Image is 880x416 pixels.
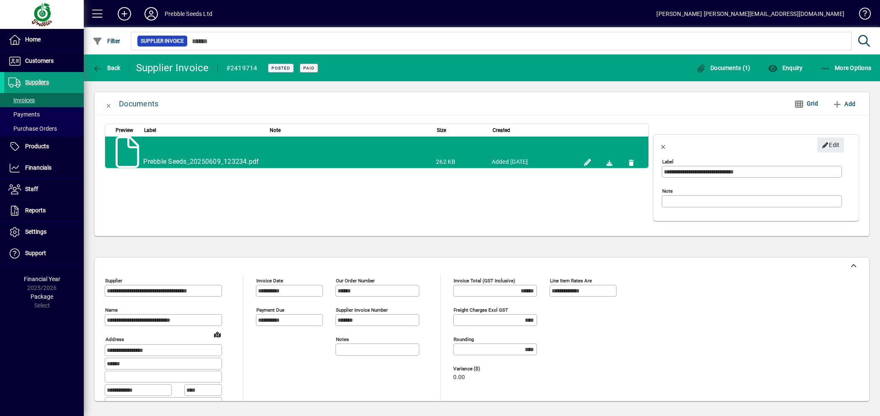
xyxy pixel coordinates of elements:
mat-label: Rounding [454,336,474,342]
span: Support [25,250,46,256]
div: Documents [119,97,158,111]
span: Payments [8,111,40,118]
span: Purchase Orders [8,125,57,132]
span: Filter [93,38,121,44]
a: Download [603,155,616,169]
div: 262 KB [436,158,483,166]
a: Customers [4,51,84,72]
mat-label: Label [662,159,674,165]
button: Profile [138,6,165,21]
span: Label [144,126,156,135]
div: Prebble Seeds Ltd [165,7,212,21]
a: Support [4,243,84,264]
span: Posted [271,65,290,71]
span: Created [493,126,510,135]
span: Reports [25,207,46,214]
span: Back [93,65,121,71]
mat-label: Name [105,307,118,313]
button: Back [90,60,123,75]
a: Staff [4,179,84,200]
button: Add [829,96,859,111]
span: 0.00 [453,374,465,381]
button: Enquiry [766,60,805,75]
button: Add [111,6,138,21]
span: Settings [25,228,46,235]
button: Filter [90,34,123,49]
mat-label: Invoice Total (GST inclusive) [454,278,515,284]
button: Documents (1) [694,60,753,75]
a: Knowledge Base [853,2,870,29]
span: Preview [116,126,133,135]
span: Invoices [8,97,35,103]
span: Financial Year [24,276,60,282]
mat-label: Payment due [256,307,284,313]
mat-label: Supplier invoice number [336,307,388,313]
mat-label: Invoice date [256,278,283,284]
button: Edit [581,155,594,169]
button: Close [99,94,119,114]
a: Settings [4,222,84,243]
a: Products [4,136,84,157]
span: Documents (1) [696,65,751,71]
mat-label: Notes [336,336,349,342]
span: Enquiry [768,65,803,71]
span: Grid [794,97,818,111]
a: Purchase Orders [4,121,84,136]
a: Payments [4,107,84,121]
span: Edit [822,138,840,152]
a: View on map [211,328,224,341]
div: #2419714 [226,62,258,75]
a: Home [4,29,84,50]
span: Customers [25,57,54,64]
a: Financials [4,158,84,178]
mat-label: Supplier [105,278,122,284]
span: Size [437,126,446,135]
button: Grid [787,96,825,111]
span: Package [31,293,53,300]
div: Supplier Invoice [136,61,209,75]
span: Products [25,143,49,150]
a: Prebble Seeds_20250609_123234.pdf [143,158,259,165]
button: Close [653,135,674,155]
span: Note [270,126,281,135]
button: More Options [818,60,874,75]
span: More Options [821,65,872,71]
span: Home [25,36,41,43]
span: Suppliers [25,79,49,85]
app-page-header-button: Back [84,60,130,75]
span: Supplier Invoice [141,37,184,45]
button: Edit [817,137,844,152]
mat-label: Our order number [336,278,375,284]
button: Remove [625,155,638,169]
span: Variance ($) [453,366,503,372]
mat-label: Freight charges excl GST [454,307,508,313]
span: Financials [25,164,52,171]
span: Staff [25,186,38,192]
div: [PERSON_NAME] [PERSON_NAME][EMAIL_ADDRESS][DOMAIN_NAME] [656,7,844,21]
span: Add [832,97,855,111]
span: Paid [303,65,315,71]
div: Added [DATE] [492,158,573,166]
mat-label: Note [662,188,673,194]
a: Invoices [4,93,84,107]
mat-label: Line item rates are [550,278,592,284]
a: Reports [4,200,84,221]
